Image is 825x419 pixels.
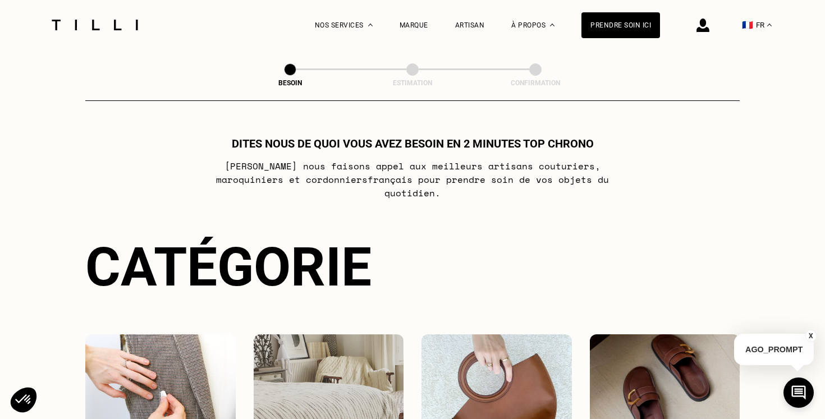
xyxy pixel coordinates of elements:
[455,21,485,29] a: Artisan
[696,19,709,32] img: icône connexion
[232,137,594,150] h1: Dites nous de quoi vous avez besoin en 2 minutes top chrono
[85,236,740,298] div: Catégorie
[400,21,428,29] a: Marque
[479,79,592,87] div: Confirmation
[550,24,554,26] img: Menu déroulant à propos
[734,334,814,365] p: AGO_PROMPT
[190,159,635,200] p: [PERSON_NAME] nous faisons appel aux meilleurs artisans couturiers , maroquiniers et cordonniers ...
[48,20,142,30] img: Logo du service de couturière Tilli
[805,330,817,342] button: X
[742,20,753,30] span: 🇫🇷
[356,79,469,87] div: Estimation
[581,12,660,38] a: Prendre soin ici
[767,24,772,26] img: menu déroulant
[234,79,346,87] div: Besoin
[368,24,373,26] img: Menu déroulant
